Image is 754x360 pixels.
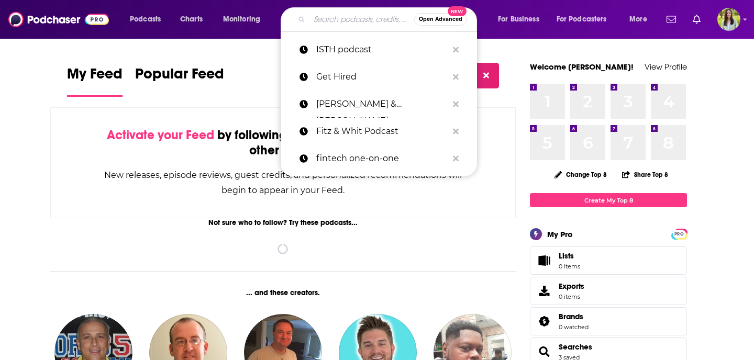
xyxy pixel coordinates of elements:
span: Activate your Feed [107,127,214,143]
a: Exports [530,277,687,305]
button: Share Top 8 [622,164,669,185]
a: Welcome [PERSON_NAME]! [530,62,634,72]
a: Show notifications dropdown [689,10,705,28]
span: Logged in as meaghanyoungblood [717,8,740,31]
button: Open AdvancedNew [414,13,467,26]
p: Ryan Fitzpatrick & Andrew Whitworth [316,91,448,118]
div: by following Podcasts, Creators, Lists, and other Users! [103,128,463,158]
span: Charts [180,12,203,27]
span: Brands [530,307,687,335]
span: Exports [534,284,555,298]
p: Get Hired [316,63,448,91]
span: Monitoring [223,12,260,27]
div: My Pro [547,229,573,239]
span: For Business [498,12,539,27]
img: User Profile [717,8,740,31]
a: PRO [673,230,685,238]
span: For Podcasters [557,12,607,27]
a: My Feed [67,65,123,97]
a: Searches [559,342,592,352]
a: Brands [559,312,589,321]
span: Lists [534,253,555,268]
a: Get Hired [281,63,477,91]
button: Change Top 8 [548,168,613,181]
div: ... and these creators. [50,288,516,297]
a: Charts [173,11,209,28]
a: View Profile [645,62,687,72]
a: Lists [530,246,687,275]
span: Podcasts [130,12,161,27]
button: open menu [216,11,274,28]
button: open menu [550,11,622,28]
span: Brands [559,312,583,321]
a: Brands [534,314,555,329]
div: Search podcasts, credits, & more... [291,7,487,31]
p: Fitz & Whit Podcast [316,118,448,145]
a: Create My Top 8 [530,193,687,207]
span: Exports [559,282,584,291]
div: New releases, episode reviews, guest credits, and personalized recommendations will begin to appe... [103,167,463,198]
button: open menu [622,11,660,28]
a: Fitz & Whit Podcast [281,118,477,145]
span: 0 items [559,293,584,300]
span: More [629,12,647,27]
a: ISTH podcast [281,36,477,63]
a: [PERSON_NAME] & [PERSON_NAME] [281,91,477,118]
span: 0 items [559,263,580,270]
span: Lists [559,251,580,261]
div: Not sure who to follow? Try these podcasts... [50,218,516,227]
span: Open Advanced [419,17,462,22]
a: Popular Feed [135,65,224,97]
p: ISTH podcast [316,36,448,63]
a: Searches [534,344,555,359]
img: Podchaser - Follow, Share and Rate Podcasts [8,9,109,29]
span: My Feed [67,65,123,89]
button: Show profile menu [717,8,740,31]
span: Popular Feed [135,65,224,89]
p: fintech one-on-one [316,145,448,172]
a: fintech one-on-one [281,145,477,172]
span: Lists [559,251,574,261]
a: Show notifications dropdown [662,10,680,28]
a: 0 watched [559,323,589,331]
button: open menu [491,11,552,28]
input: Search podcasts, credits, & more... [309,11,414,28]
button: open menu [123,11,174,28]
span: New [448,6,467,16]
